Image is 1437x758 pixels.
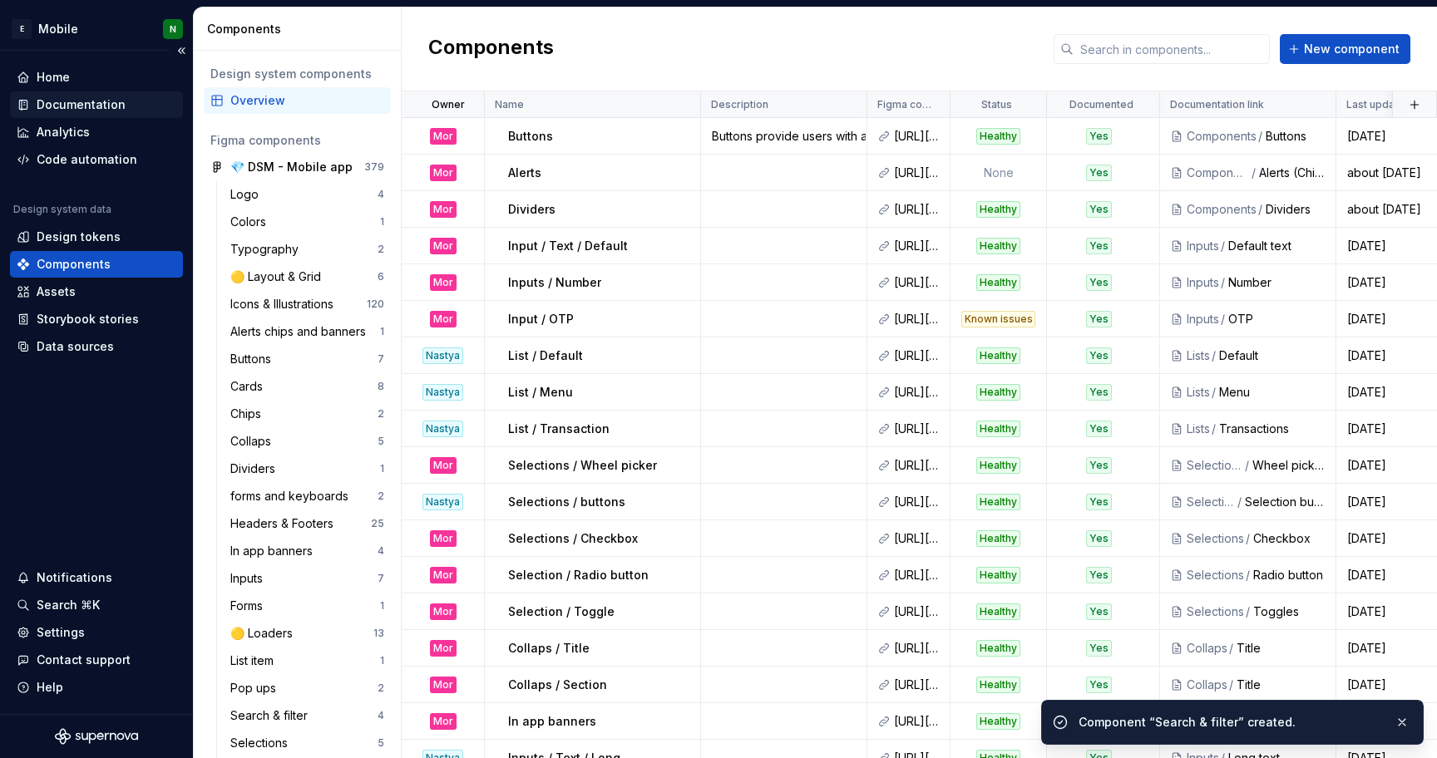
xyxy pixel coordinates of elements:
[380,654,384,667] div: 1
[1219,238,1228,254] div: /
[224,455,391,482] a: Dividers1
[230,268,328,285] div: 🟡 Layout & Grid
[224,483,391,509] a: forms and keyboards2
[37,151,137,168] div: Code automation
[230,351,278,367] div: Buttons
[230,598,269,614] div: Forms
[508,384,573,401] p: List / Menu
[976,274,1020,291] div: Healthy
[210,66,384,82] div: Design system components
[380,462,384,475] div: 1
[1187,128,1257,145] div: Components
[430,311,457,327] div: Mor
[10,278,183,305] a: Assets
[378,572,384,585] div: 7
[1187,165,1250,181] div: Components
[224,647,391,674] a: List item1
[378,188,384,201] div: 4
[508,165,541,181] p: Alerts
[378,490,384,503] div: 2
[10,251,183,278] a: Components
[230,625,299,642] div: 🟡 Loaders
[430,457,457,474] div: Mor
[976,640,1020,657] div: Healthy
[1187,238,1219,254] div: Inputs
[976,238,1020,254] div: Healthy
[1187,640,1227,657] div: Collaps
[378,682,384,695] div: 2
[380,599,384,613] div: 1
[230,735,294,751] div: Selections
[37,124,90,140] div: Analytics
[894,274,940,291] div: [URL][DOMAIN_NAME]
[976,201,1020,218] div: Healthy
[230,433,278,450] div: Collaps
[37,338,114,355] div: Data sources
[10,333,183,360] a: Data sources
[1086,603,1112,620] div: Yes
[10,619,183,646] a: Settings
[1210,421,1219,437] div: /
[1266,201,1326,218] div: Dividers
[894,677,940,693] div: [URL][DOMAIN_NAME][PHONE_NUMBER]
[224,593,391,619] a: Forms1
[1086,347,1112,364] div: Yes
[230,460,282,477] div: Dividers
[508,274,601,291] p: Inputs / Number
[508,713,596,730] p: In app banners
[224,428,391,455] a: Collaps5
[1259,165,1326,181] div: Alerts (Chips)
[230,543,319,559] div: In app banners
[224,236,391,263] a: Typography2
[1227,640,1237,657] div: /
[508,530,638,547] p: Selections / Checkbox
[1187,494,1236,510] div: Selections
[378,380,384,393] div: 8
[230,378,269,395] div: Cards
[380,215,384,229] div: 1
[1187,274,1219,291] div: Inputs
[702,128,866,145] div: Buttons provide users with actionable elements to interact with the app. They guide user behavior...
[894,311,940,327] div: [URL][DOMAIN_NAME]
[428,34,554,64] h2: Components
[230,488,355,505] div: forms and keyboards
[1252,457,1326,474] div: Wheel picker
[1253,603,1326,620] div: Toggles
[430,567,457,583] div: Mor
[1086,640,1112,657] div: Yes
[1187,311,1219,327] div: Inputs
[230,652,280,669] div: List item
[430,238,457,254] div: Mor
[224,538,391,564] a: In app banners4
[508,311,574,327] p: Input / OTP
[1228,238,1326,254] div: Default text
[430,603,457,620] div: Mor
[224,401,391,427] a: Chips2
[224,209,391,235] a: Colors1
[508,640,590,657] p: Collaps / Title
[1187,421,1210,437] div: Lists
[1304,41,1400,57] span: New component
[10,146,183,173] a: Code automation
[230,570,269,587] div: Inputs
[1086,238,1112,254] div: Yes
[37,229,121,245] div: Design tokens
[976,677,1020,693] div: Healthy
[894,457,940,474] div: [URL][DOMAIN_NAME][PHONE_NUMBER]
[1210,347,1219,364] div: /
[976,713,1020,730] div: Healthy
[508,567,649,583] p: Selection / Radio button
[976,421,1020,437] div: Healthy
[10,564,183,591] button: Notifications
[1069,98,1133,111] p: Documented
[981,98,1012,111] p: Status
[55,728,138,745] a: Supernova Logo
[508,677,607,693] p: Collaps / Section
[378,736,384,750] div: 5
[12,19,32,39] div: E
[1086,421,1112,437] div: Yes
[224,620,391,647] a: 🟡 Loaders13
[10,119,183,145] a: Analytics
[508,457,657,474] p: Selections / Wheel picker
[380,325,384,338] div: 1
